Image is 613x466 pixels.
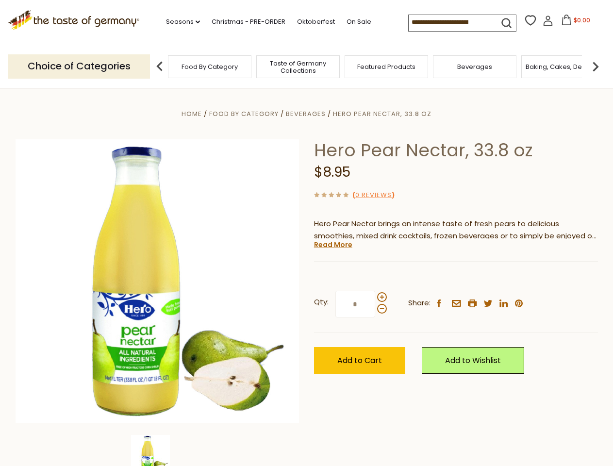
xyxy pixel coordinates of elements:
[586,57,605,76] img: next arrow
[209,109,279,118] a: Food By Category
[355,190,392,200] a: 0 Reviews
[212,17,285,27] a: Christmas - PRE-ORDER
[574,16,590,24] span: $0.00
[314,139,598,161] h1: Hero Pear Nectar, 33.8 oz
[314,218,598,242] p: Hero Pear Nectar brings an intense taste of fresh pears to delicious smoothies, mixed drink cockt...
[337,355,382,366] span: Add to Cart
[555,15,596,29] button: $0.00
[314,163,350,182] span: $8.95
[457,63,492,70] a: Beverages
[182,63,238,70] a: Food By Category
[150,57,169,76] img: previous arrow
[286,109,326,118] a: Beverages
[352,190,395,200] span: ( )
[335,291,375,317] input: Qty:
[357,63,415,70] a: Featured Products
[408,297,431,309] span: Share:
[526,63,601,70] a: Baking, Cakes, Desserts
[314,240,352,250] a: Read More
[166,17,200,27] a: Seasons
[259,60,337,74] a: Taste of Germany Collections
[333,109,431,118] a: Hero Pear Nectar, 33.8 oz
[314,296,329,308] strong: Qty:
[8,54,150,78] p: Choice of Categories
[297,17,335,27] a: Oktoberfest
[314,347,405,374] button: Add to Cart
[347,17,371,27] a: On Sale
[182,109,202,118] a: Home
[16,139,299,423] img: Hero Pear Nectar, 33.8 oz
[422,347,524,374] a: Add to Wishlist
